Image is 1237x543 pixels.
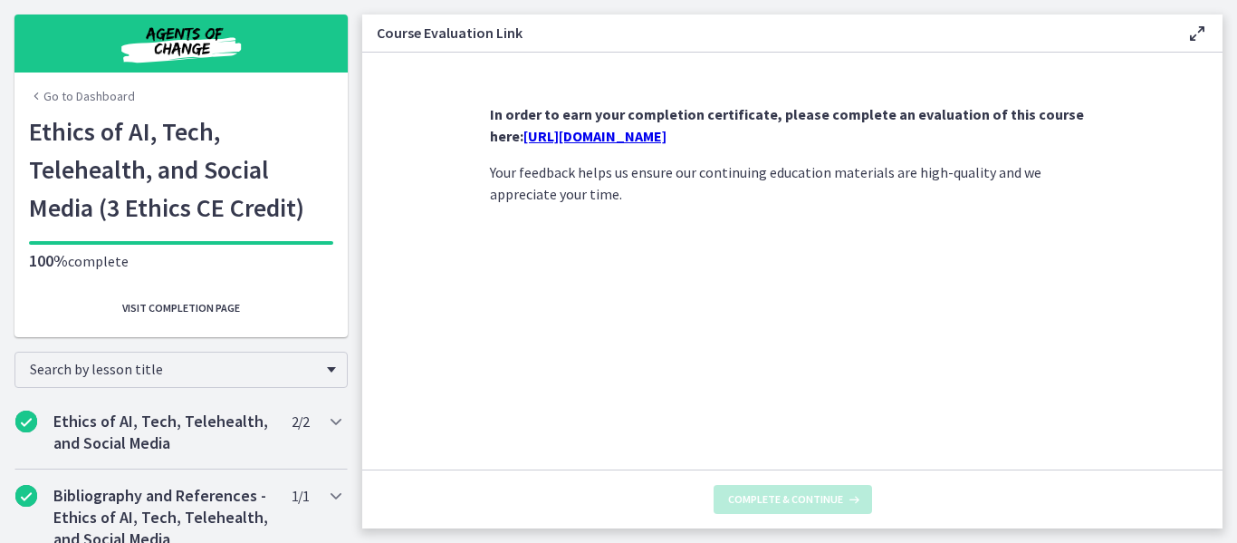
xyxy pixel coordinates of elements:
span: 1 / 1 [292,485,309,507]
img: Agents of Change [72,22,290,65]
div: Search by lesson title [14,352,348,388]
p: Your feedback helps us ensure our continuing education materials are high-quality and we apprecia... [490,161,1095,205]
span: Visit completion page [122,301,240,315]
button: Complete & continue [714,485,872,514]
p: complete [29,250,333,272]
h1: Ethics of AI, Tech, Telehealth, and Social Media (3 Ethics CE Credit) [29,112,333,227]
span: Complete & continue [728,492,843,507]
h3: Course Evaluation Link [377,22,1157,44]
span: Search by lesson title [30,360,318,378]
strong: In order to earn your completion certificate, please complete an evaluation of this course here: [490,105,1084,145]
h2: Ethics of AI, Tech, Telehealth, and Social Media [53,411,274,454]
i: Completed [15,411,37,432]
button: Visit completion page [29,294,333,323]
i: Completed [15,485,37,507]
a: Go to Dashboard [29,87,135,105]
a: [URL][DOMAIN_NAME] [523,127,666,145]
span: 100% [29,250,68,271]
span: 2 / 2 [292,411,309,432]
